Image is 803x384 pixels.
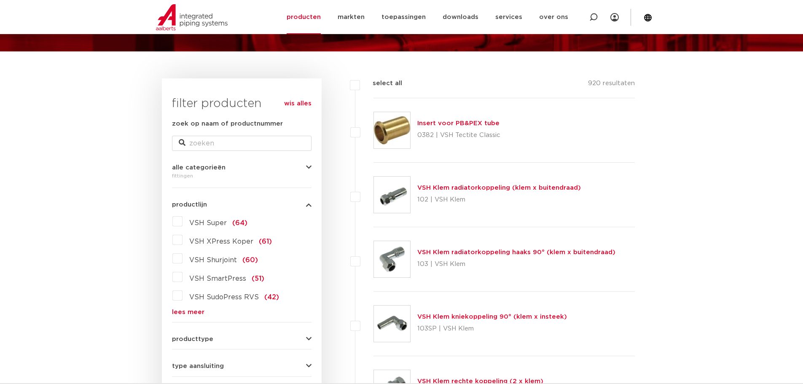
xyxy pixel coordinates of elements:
img: Thumbnail for VSH Klem kniekoppeling 90° (klem x insteek) [374,306,410,342]
button: type aansluiting [172,363,312,369]
span: (42) [264,294,279,301]
a: Insert voor PB&PEX tube [417,120,500,126]
h3: filter producten [172,95,312,112]
button: productlijn [172,201,312,208]
span: type aansluiting [172,363,224,369]
p: 920 resultaten [588,78,635,91]
span: VSH Super [189,220,227,226]
img: Thumbnail for Insert voor PB&PEX tube [374,112,410,148]
span: VSH XPress Koper [189,238,253,245]
a: wis alles [284,99,312,109]
button: producttype [172,336,312,342]
span: (61) [259,238,272,245]
img: Thumbnail for VSH Klem radiatorkoppeling haaks 90° (klem x buitendraad) [374,241,410,277]
span: VSH SudoPress RVS [189,294,259,301]
span: alle categorieën [172,164,226,171]
span: (51) [252,275,264,282]
p: 0382 | VSH Tectite Classic [417,129,500,142]
span: (64) [232,220,247,226]
span: (60) [242,257,258,263]
a: lees meer [172,309,312,315]
span: VSH Shurjoint [189,257,237,263]
input: zoeken [172,136,312,151]
span: VSH SmartPress [189,275,246,282]
a: VSH Klem radiatorkoppeling (klem x buitendraad) [417,185,581,191]
button: alle categorieën [172,164,312,171]
a: VSH Klem radiatorkoppeling haaks 90° (klem x buitendraad) [417,249,615,255]
p: 102 | VSH Klem [417,193,581,207]
div: fittingen [172,171,312,181]
p: 103SP | VSH Klem [417,322,567,336]
p: 103 | VSH Klem [417,258,615,271]
span: producttype [172,336,213,342]
a: VSH Klem kniekoppeling 90° (klem x insteek) [417,314,567,320]
label: zoek op naam of productnummer [172,119,283,129]
img: Thumbnail for VSH Klem radiatorkoppeling (klem x buitendraad) [374,177,410,213]
span: productlijn [172,201,207,208]
label: select all [360,78,402,89]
